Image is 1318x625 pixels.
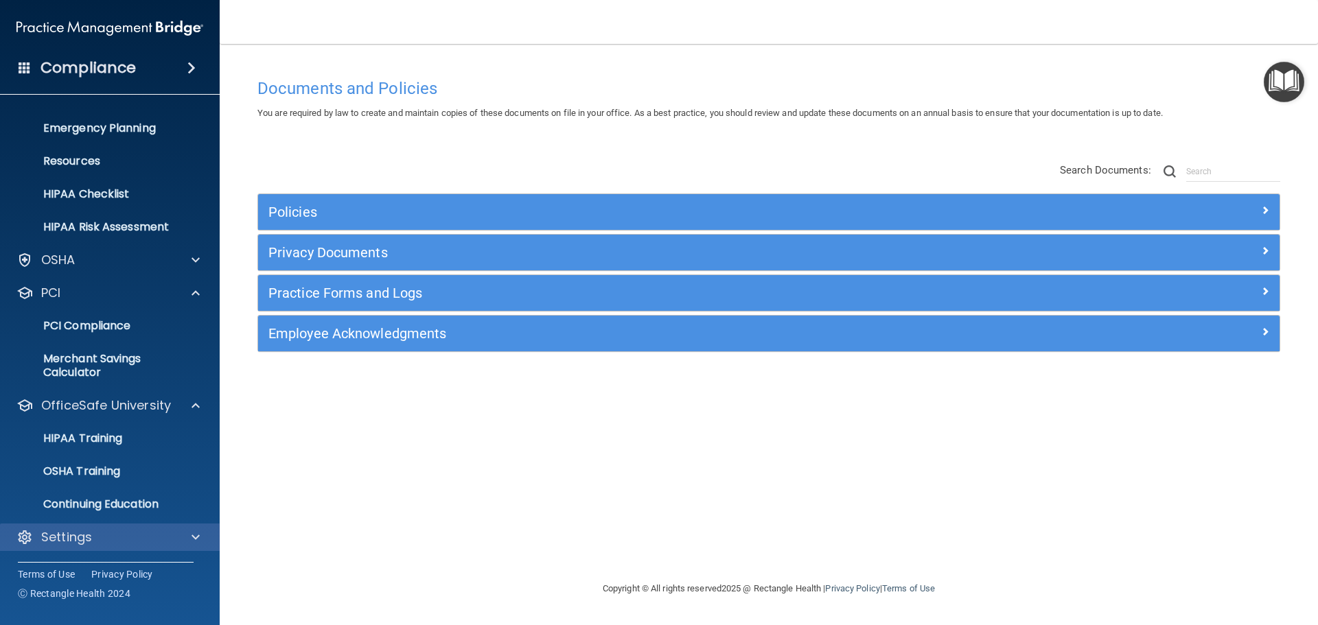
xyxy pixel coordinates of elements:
[18,567,75,581] a: Terms of Use
[41,58,136,78] h4: Compliance
[41,529,92,545] p: Settings
[41,252,76,268] p: OSHA
[9,121,196,135] p: Emergency Planning
[257,80,1280,97] h4: Documents and Policies
[268,201,1269,223] a: Policies
[18,587,130,600] span: Ⓒ Rectangle Health 2024
[16,14,203,42] img: PMB logo
[1060,164,1151,176] span: Search Documents:
[882,583,935,593] a: Terms of Use
[825,583,879,593] a: Privacy Policy
[9,432,122,445] p: HIPAA Training
[9,154,196,168] p: Resources
[268,285,1014,300] h5: Practice Forms and Logs
[16,529,200,545] a: Settings
[16,285,200,301] a: PCI
[41,285,60,301] p: PCI
[9,497,196,511] p: Continuing Education
[41,397,171,414] p: OfficeSafe University
[268,204,1014,220] h5: Policies
[9,187,196,201] p: HIPAA Checklist
[1164,165,1176,178] img: ic-search.3b580494.png
[9,319,196,333] p: PCI Compliance
[9,220,196,234] p: HIPAA Risk Assessment
[268,322,1269,344] a: Employee Acknowledgments
[268,245,1014,260] h5: Privacy Documents
[268,241,1269,263] a: Privacy Documents
[257,108,1163,118] span: You are required by law to create and maintain copies of these documents on file in your office. ...
[16,252,200,268] a: OSHA
[518,567,1019,611] div: Copyright © All rights reserved 2025 @ Rectangle Health | |
[9,89,196,102] p: Business Associates
[268,326,1014,341] h5: Employee Acknowledgments
[268,282,1269,304] a: Practice Forms and Logs
[91,567,153,581] a: Privacy Policy
[16,397,200,414] a: OfficeSafe University
[9,352,196,379] p: Merchant Savings Calculator
[1264,62,1304,102] button: Open Resource Center
[1080,528,1302,582] iframe: Drift Widget Chat Controller
[9,464,120,478] p: OSHA Training
[1186,161,1280,182] input: Search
